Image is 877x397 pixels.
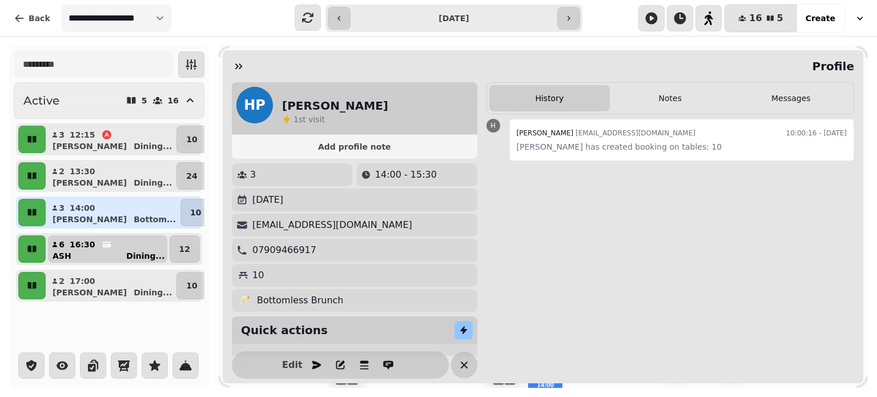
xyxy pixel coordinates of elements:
button: Create [796,5,844,32]
p: [PERSON_NAME] [53,214,127,225]
span: Add profile note [246,143,464,151]
p: Dining ... [126,250,164,262]
button: 10 [176,272,207,299]
p: [DATE] [252,193,283,207]
button: 616:30ASHDining... [48,235,167,263]
button: 314:00[PERSON_NAME]Bottom... [48,199,178,226]
span: [PERSON_NAME] [517,129,574,137]
button: Add profile note [236,139,473,154]
p: 10 [186,134,197,145]
p: [EMAIL_ADDRESS][DOMAIN_NAME] [252,218,412,232]
button: Edit [281,354,304,376]
span: 5 [777,14,783,23]
p: [PERSON_NAME] [53,287,127,298]
span: Back [29,14,50,22]
span: st [299,115,308,124]
p: Bottomless Brunch [257,294,344,307]
h2: Active [23,93,59,109]
p: 2 [58,166,65,177]
p: Dining ... [134,287,172,298]
p: 10 [190,207,201,218]
button: 165 [725,5,796,32]
h2: Quick actions [241,322,328,338]
button: Back [5,5,59,32]
div: [EMAIL_ADDRESS][DOMAIN_NAME] [517,126,695,140]
p: 2 [58,275,65,287]
button: 312:15[PERSON_NAME]Dining... [48,126,174,153]
p: [PERSON_NAME] has created booking on tables: 10 [517,140,847,154]
h2: [PERSON_NAME] [282,98,388,114]
p: Bottom ... [134,214,176,225]
p: [PERSON_NAME] [53,177,127,189]
p: 3 [250,168,256,182]
span: Edit [285,360,299,370]
p: 10 [186,280,197,291]
button: 217:00[PERSON_NAME]Dining... [48,272,174,299]
span: 1 [293,115,299,124]
span: 16 [749,14,762,23]
button: 10 [180,199,211,226]
button: Messages [731,85,851,111]
p: 07909466917 [252,243,316,257]
p: visit [293,114,325,125]
p: ASH [53,250,71,262]
p: 16:30 [70,239,95,250]
p: 3 [58,202,65,214]
p: Dining ... [134,141,172,152]
h2: Profile [807,58,854,74]
button: 10 [176,126,207,153]
p: 6 [58,239,65,250]
p: 14:00 [70,202,95,214]
p: 24 [186,170,197,182]
button: 213:30[PERSON_NAME]Dining... [48,162,174,190]
p: 10 [252,268,264,282]
p: 14:00 - 15:30 [375,168,437,182]
button: Notes [610,85,730,111]
button: 24 [176,162,207,190]
p: 12:15 [70,129,95,141]
span: H [490,122,496,129]
p: [PERSON_NAME] [53,141,127,152]
p: 3 [58,129,65,141]
p: 16 [168,97,179,105]
p: 🥂 [239,294,250,307]
button: History [489,85,610,111]
span: HP [244,98,265,112]
button: Active516 [14,82,204,119]
p: 5 [142,97,147,105]
p: Dining ... [134,177,172,189]
time: 10:00:16 - [DATE] [786,126,847,140]
span: Create [806,14,835,22]
p: 12 [179,243,190,255]
p: 17:00 [70,275,95,287]
button: 12 [170,235,200,263]
p: 13:30 [70,166,95,177]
